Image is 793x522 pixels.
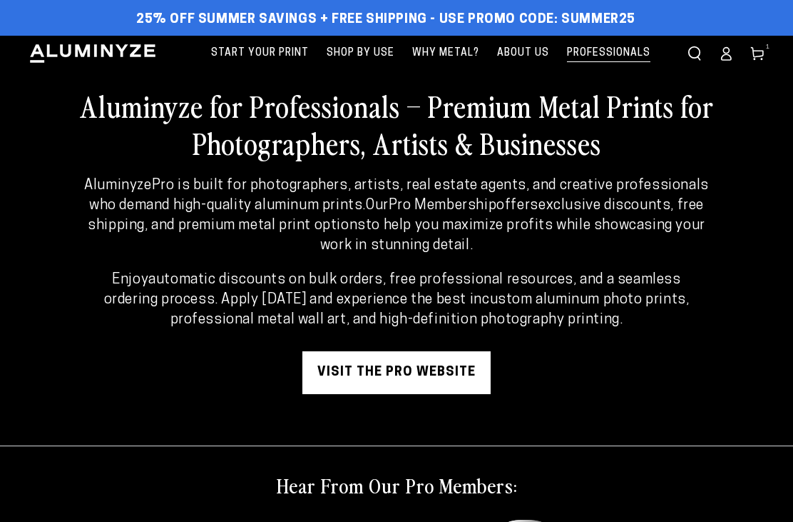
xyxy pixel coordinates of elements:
[327,44,394,62] span: Shop By Use
[29,87,764,161] h2: Aluminyze for Professionals – Premium Metal Prints for Photographers, Artists & Businesses
[29,43,157,64] img: Aluminyze
[104,273,681,307] strong: automatic discounts on bulk orders, free professional resources, and a seamless ordering process
[567,44,650,62] span: Professionals
[319,36,401,71] a: Shop By Use
[405,36,486,71] a: Why Metal?
[84,179,709,213] strong: AluminyzePro is built for photographers, artists, real estate agents, and creative professionals ...
[83,270,709,330] p: Enjoy . Apply [DATE] and experience the best in
[497,44,549,62] span: About Us
[204,36,316,71] a: Start Your Print
[560,36,658,71] a: Professionals
[679,38,710,69] summary: Search our site
[83,176,709,256] p: Our offers to help you maximize profits while showcasing your work in stunning detail.
[136,12,635,28] span: 25% off Summer Savings + Free Shipping - Use Promo Code: SUMMER25
[211,44,309,62] span: Start Your Print
[277,472,517,498] h2: Hear From Our Pro Members:
[490,36,556,71] a: About Us
[412,44,479,62] span: Why Metal?
[302,351,491,394] a: visit the pro website
[389,199,496,213] strong: Pro Membership
[766,42,770,52] span: 1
